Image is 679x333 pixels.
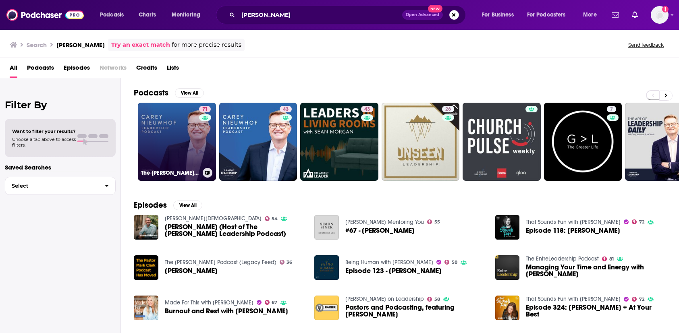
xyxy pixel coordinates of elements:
[5,177,116,195] button: Select
[165,259,276,266] a: The Mark Clark Podcast (Legacy Feed)
[272,217,278,221] span: 54
[134,215,158,240] a: Carey Nieuwhof (Host of The Carey Nieuwhof Leadership Podcast)
[361,106,373,112] a: 43
[526,264,666,277] span: Managing Your Time and Energy with [PERSON_NAME]
[662,6,669,12] svg: Add a profile image
[583,9,597,21] span: More
[526,227,620,234] a: Episode 118: Carey Nieuwhof
[345,267,442,274] a: Episode 123 - Carey Nieuwhof
[434,220,440,224] span: 55
[165,308,288,314] span: Burnout and Rest with [PERSON_NAME]
[27,61,54,78] a: Podcasts
[406,13,439,17] span: Open Advanced
[526,227,620,234] span: Episode 118: [PERSON_NAME]
[495,255,520,280] img: Managing Your Time and Energy with Carey Nieuwhof
[345,304,486,318] span: Pastors and Podcasting, featuring [PERSON_NAME]
[265,216,278,221] a: 54
[651,6,669,24] button: Show profile menu
[602,256,614,261] a: 81
[134,255,158,280] img: Carey Nieuwhof
[238,8,402,21] input: Search podcasts, credits, & more...
[165,223,305,237] span: [PERSON_NAME] (Host of The [PERSON_NAME] Leadership Podcast)
[134,200,167,210] h2: Episodes
[27,41,47,49] h3: Search
[138,103,216,181] a: 71The [PERSON_NAME] Leadership Podcast
[345,267,442,274] span: Episode 123 - [PERSON_NAME]
[427,297,440,302] a: 58
[165,223,305,237] a: Carey Nieuwhof (Host of The Carey Nieuwhof Leadership Podcast)
[639,298,644,301] span: 72
[526,264,666,277] a: Managing Your Time and Energy with Carey Nieuwhof
[345,259,433,266] a: Being Human with Steve Cuss
[265,300,278,305] a: 67
[610,105,613,114] span: 7
[12,137,76,148] span: Choose a tab above to access filters.
[199,106,211,112] a: 71
[111,40,170,50] a: Try an exact match
[314,296,339,320] img: Pastors and Podcasting, featuring Carey Nieuwhof
[300,103,378,181] a: 43
[6,7,84,23] img: Podchaser - Follow, Share and Rate Podcasts
[283,105,289,114] span: 43
[428,5,442,12] span: New
[445,105,451,114] span: 26
[607,106,616,112] a: 7
[482,9,514,21] span: For Business
[165,308,288,314] a: Burnout and Rest with Carey Nieuwhof
[427,219,440,224] a: 55
[345,227,415,234] a: #67 - Carey Nieuwhof
[165,215,262,222] a: Mere Christians
[10,61,17,78] span: All
[345,219,424,225] a: Simon Sinek Mentoring You
[452,261,457,264] span: 58
[287,261,292,264] span: 36
[314,215,339,240] img: #67 - Carey Nieuwhof
[402,10,443,20] button: Open AdvancedNew
[651,6,669,24] span: Logged in as lcohen
[632,219,644,224] a: 72
[141,170,199,176] h3: The [PERSON_NAME] Leadership Podcast
[5,99,116,111] h2: Filter By
[526,296,621,302] a: That Sounds Fun with Annie F. Downs
[134,88,204,98] a: PodcastsView All
[629,8,641,22] a: Show notifications dropdown
[527,9,566,21] span: For Podcasters
[495,215,520,240] img: Episode 118: Carey Nieuwhof
[64,61,90,78] span: Episodes
[382,103,460,181] a: 26
[224,6,473,24] div: Search podcasts, credits, & more...
[495,296,520,320] img: Episode 324: Carey Nieuwhof + At Your Best
[136,61,157,78] a: Credits
[345,227,415,234] span: #67 - [PERSON_NAME]
[442,106,454,112] a: 26
[165,299,253,306] a: Made For This with Jennie Allen
[526,219,621,225] a: That Sounds Fun with Annie F. Downs
[94,8,134,21] button: open menu
[526,304,666,318] a: Episode 324: Carey Nieuwhof + At Your Best
[165,267,218,274] span: [PERSON_NAME]
[544,103,622,181] a: 7
[476,8,524,21] button: open menu
[526,304,666,318] span: Episode 324: [PERSON_NAME] + At Your Best
[202,105,208,114] span: 71
[444,260,457,265] a: 58
[608,8,622,22] a: Show notifications dropdown
[100,9,124,21] span: Podcasts
[12,128,76,134] span: Want to filter your results?
[280,260,293,265] a: 36
[134,200,202,210] a: EpisodesView All
[526,255,599,262] a: The EntreLeadership Podcast
[219,103,297,181] a: 43
[134,296,158,320] img: Burnout and Rest with Carey Nieuwhof
[364,105,370,114] span: 43
[314,255,339,280] img: Episode 123 - Carey Nieuwhof
[626,41,666,48] button: Send feedback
